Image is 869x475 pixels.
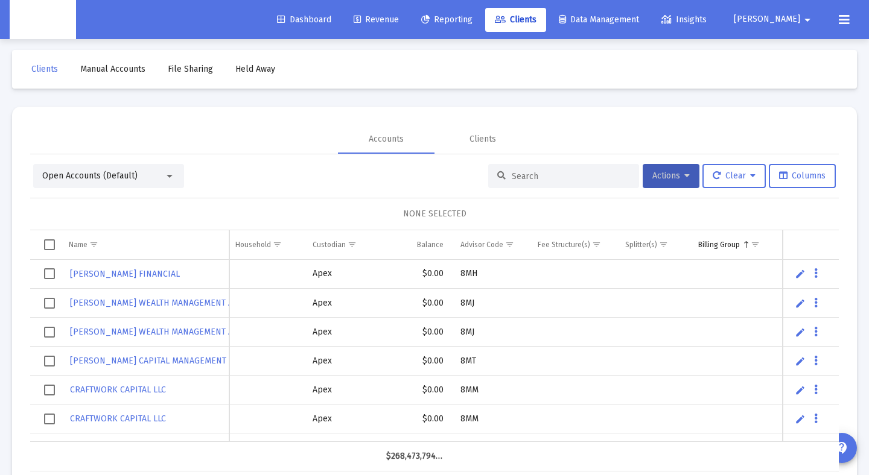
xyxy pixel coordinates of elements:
td: $0.00 [378,433,452,462]
td: Column Fee Structure(s) [529,230,617,259]
span: Show filter options for column 'Billing Group' [751,240,760,249]
td: Apex [304,318,378,347]
button: Clear [702,164,766,188]
td: $0.00 [378,289,452,318]
a: Edit [795,385,806,395]
a: Manual Accounts [71,57,155,81]
td: Apex [304,260,378,289]
a: Edit [795,356,806,366]
a: Clients [22,57,68,81]
span: Clients [31,64,58,74]
td: 8MJ [452,289,529,318]
td: Apex [304,289,378,318]
td: 8MM [452,376,529,404]
a: [PERSON_NAME] FINANCIAL [69,265,181,283]
a: Dashboard [267,8,341,32]
div: Billing Group [698,240,740,250]
td: $0.00 [378,347,452,376]
span: Show filter options for column 'Name' [89,240,98,249]
span: [PERSON_NAME] CAPITAL MANAGEMENT [70,356,226,366]
div: Household [235,240,271,250]
td: 8MM [452,404,529,433]
a: Edit [795,414,806,424]
td: Apex [304,376,378,404]
a: CRAFTWORK CAPITAL LLC [69,410,167,427]
div: Custodian [313,240,346,250]
td: Column Billing Group [690,230,775,259]
a: Revenue [344,8,409,32]
div: Select row [44,298,55,309]
div: Select row [44,356,55,366]
div: Advisor Code [460,240,503,250]
a: Clients [485,8,546,32]
div: Select row [44,414,55,424]
a: Insights [652,8,716,32]
td: Column Splitter(s) [617,230,690,259]
td: Apex [304,433,378,462]
a: Edit [795,327,806,338]
span: [PERSON_NAME] [734,14,800,25]
td: Apex [304,404,378,433]
td: 8MJ [452,318,529,347]
div: $268,473,794.68 [386,450,444,462]
span: Data Management [559,14,639,25]
a: [PERSON_NAME] CAPITAL MANAGEMENT [69,352,228,370]
a: Edit [795,298,806,309]
a: Data Management [549,8,649,32]
span: Show filter options for column 'Splitter(s)' [659,240,668,249]
div: Name [69,240,88,250]
span: Columns [779,171,826,181]
mat-icon: arrow_drop_down [800,8,815,32]
div: Select row [44,268,55,279]
a: Edit [795,268,806,279]
span: Clients [495,14,536,25]
td: Column Name [60,230,229,259]
div: Select all [44,239,55,250]
button: [PERSON_NAME] [719,7,829,31]
td: Apex [304,347,378,376]
span: Reporting [421,14,473,25]
span: Show filter options for column 'Household' [273,240,282,249]
td: $0.00 [378,376,452,404]
span: Clear [713,171,756,181]
td: $0.00 [378,260,452,289]
div: NONE SELECTED [40,208,829,220]
button: Actions [643,164,699,188]
a: [PERSON_NAME] WEALTH MANAGEMENT AND [69,323,246,341]
span: Actions [652,171,690,181]
input: Search [512,171,630,181]
span: Manual Accounts [80,64,145,74]
td: 8MH [452,260,529,289]
div: Data grid [30,230,839,471]
div: Select row [44,385,55,395]
td: 8MT [452,347,529,376]
div: Clients [470,133,496,145]
td: Column Custodian [304,230,378,259]
span: Open Accounts (Default) [42,171,138,181]
button: Columns [769,164,836,188]
td: $0.00 [378,318,452,347]
span: CRAFTWORK CAPITAL LLC [70,385,166,395]
span: Show filter options for column 'Advisor Code' [505,240,514,249]
td: Column Household [227,230,304,259]
div: Balance [417,240,444,250]
a: CRAFTWORK CAPITAL LLC [69,381,167,398]
a: Held Away [226,57,285,81]
a: Reporting [412,8,482,32]
span: [PERSON_NAME] FINANCIAL [70,269,180,279]
td: Column Advisor Code [452,230,529,259]
a: File Sharing [158,57,223,81]
img: Dashboard [19,8,67,32]
span: [PERSON_NAME] WEALTH MANAGEMENT AND [70,298,244,308]
td: 8ML [452,433,529,462]
div: Accounts [369,133,404,145]
span: Held Away [235,64,275,74]
a: [PERSON_NAME] WEALTH MANAGEMENT AND [69,294,246,312]
span: Show filter options for column 'Fee Structure(s)' [592,240,601,249]
td: Column Balance [378,230,452,259]
div: Fee Structure(s) [538,240,590,250]
span: Revenue [354,14,399,25]
div: Select row [44,327,55,338]
span: CRAFTWORK CAPITAL LLC [70,414,166,424]
span: [PERSON_NAME] WEALTH MANAGEMENT AND [70,327,244,337]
